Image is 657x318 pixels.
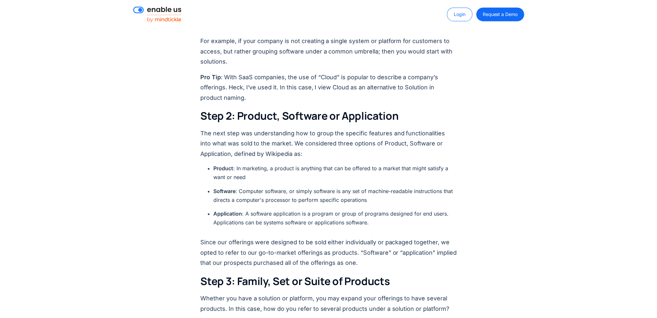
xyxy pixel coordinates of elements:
strong: Pro Tip [200,74,221,81]
strong: Software [213,188,236,194]
p: Whether you have a solution or platform, you may expand your offerings to have several products. ... [200,293,457,314]
li: : A software application is a program or group of programs designed for end users. Applications c... [213,209,457,227]
a: Request a Demo [476,8,524,21]
strong: Product [213,165,233,172]
li: : Computer software, or simply software is any set of machine-readable instructions that directs ... [213,187,457,204]
li: : In marketing, a product is anything that can be offered to a market that might satisfy a want o... [213,164,457,182]
a: Login [447,8,472,21]
h3: Step 2: Product, Software or Application [200,109,457,123]
p: The next step was understanding how to group the specific features and functionalities into what ... [200,128,457,159]
iframe: Qualified Messenger [541,148,657,318]
p: For example, if your company is not creating a single system or platform for customers to access,... [200,36,457,67]
p: Since our offerings were designed to be sold either individually or packaged together, we opted t... [200,237,457,268]
p: : With SaaS companies, the use of “Cloud” is popular to describe a company’s offerings. Heck, I’v... [200,72,457,103]
strong: Application [213,210,242,217]
h3: Step 3: Family, Set or Suite of Products [200,275,457,288]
